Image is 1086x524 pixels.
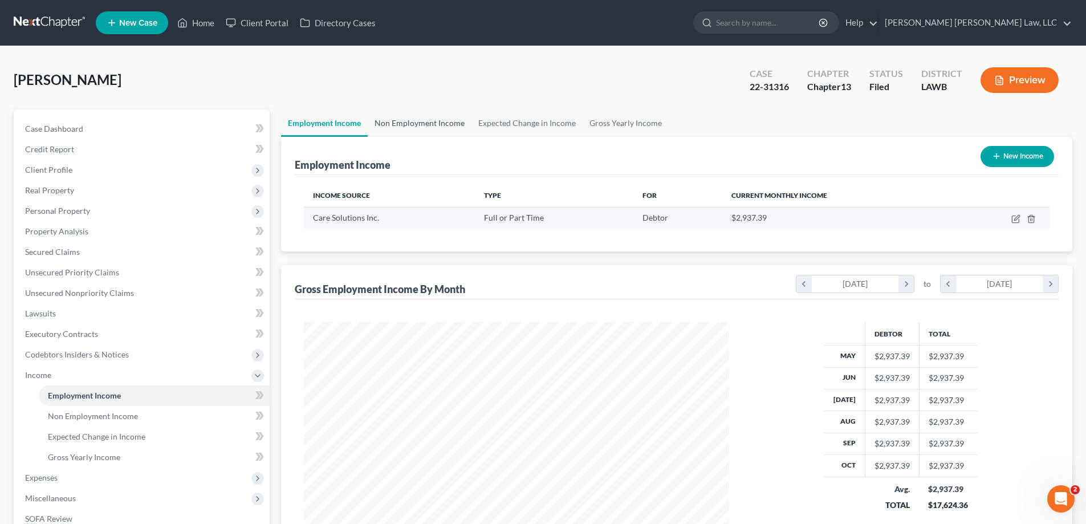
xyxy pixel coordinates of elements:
span: Debtor [642,213,668,222]
a: Home [172,13,220,33]
button: Preview [981,67,1059,93]
td: $2,937.39 [919,367,977,389]
div: $2,937.39 [875,351,910,362]
span: Property Analysis [25,226,88,236]
span: 13 [841,81,851,92]
i: chevron_right [1043,275,1058,293]
span: Type [484,191,501,200]
div: $17,624.36 [928,499,968,511]
i: chevron_left [941,275,956,293]
th: [DATE] [824,389,865,411]
td: $2,937.39 [919,433,977,454]
span: Unsecured Nonpriority Claims [25,288,134,298]
a: Property Analysis [16,221,270,242]
i: chevron_right [898,275,914,293]
div: [DATE] [956,275,1043,293]
span: Income [25,370,51,380]
span: For [642,191,657,200]
a: Unsecured Priority Claims [16,262,270,283]
a: Lawsuits [16,303,270,324]
span: to [924,278,931,290]
a: Gross Yearly Income [39,447,270,468]
div: $2,937.39 [875,460,910,472]
div: [DATE] [812,275,899,293]
span: Personal Property [25,206,90,216]
span: Lawsuits [25,308,56,318]
div: TOTAL [874,499,910,511]
span: Full or Part Time [484,213,544,222]
div: Case [750,67,789,80]
span: Current Monthly Income [731,191,827,200]
span: Real Property [25,185,74,195]
div: $2,937.39 [875,372,910,384]
span: Expenses [25,473,58,482]
div: Employment Income [295,158,391,172]
a: Credit Report [16,139,270,160]
a: Non Employment Income [39,406,270,426]
span: Executory Contracts [25,329,98,339]
span: $2,937.39 [731,213,767,222]
div: Chapter [807,80,851,94]
a: Secured Claims [16,242,270,262]
a: Gross Yearly Income [583,109,669,137]
span: Secured Claims [25,247,80,257]
div: Gross Employment Income By Month [295,282,465,296]
span: Client Profile [25,165,72,174]
span: Income Source [313,191,370,200]
span: SOFA Review [25,514,72,523]
span: Miscellaneous [25,493,76,503]
div: $2,937.39 [875,416,910,428]
input: Search by name... [716,12,820,33]
span: [PERSON_NAME] [14,71,121,88]
th: May [824,346,865,367]
div: $2,937.39 [928,484,968,495]
a: Executory Contracts [16,324,270,344]
a: Non Employment Income [368,109,471,137]
a: Employment Income [39,385,270,406]
a: Expected Change in Income [471,109,583,137]
th: Oct [824,455,865,477]
td: $2,937.39 [919,455,977,477]
a: Expected Change in Income [39,426,270,447]
a: Client Portal [220,13,294,33]
span: 2 [1071,485,1080,494]
a: Help [840,13,878,33]
iframe: Intercom live chat [1047,485,1075,513]
div: Chapter [807,67,851,80]
span: Unsecured Priority Claims [25,267,119,277]
span: Gross Yearly Income [48,452,120,462]
span: Expected Change in Income [48,432,145,441]
td: $2,937.39 [919,389,977,411]
th: Total [919,322,977,345]
span: Case Dashboard [25,124,83,133]
a: Directory Cases [294,13,381,33]
th: Debtor [865,322,919,345]
div: District [921,67,962,80]
i: chevron_left [796,275,812,293]
a: Case Dashboard [16,119,270,139]
th: Jun [824,367,865,389]
a: Unsecured Nonpriority Claims [16,283,270,303]
div: LAWB [921,80,962,94]
div: Status [869,67,903,80]
span: Codebtors Insiders & Notices [25,350,129,359]
div: 22-31316 [750,80,789,94]
div: Avg. [874,484,910,495]
a: Employment Income [281,109,368,137]
th: Sep [824,433,865,454]
button: New Income [981,146,1054,167]
span: Non Employment Income [48,411,138,421]
div: Filed [869,80,903,94]
span: New Case [119,19,157,27]
span: Employment Income [48,391,121,400]
span: Credit Report [25,144,74,154]
td: $2,937.39 [919,346,977,367]
td: $2,937.39 [919,411,977,433]
span: Care Solutions Inc. [313,213,379,222]
th: Aug [824,411,865,433]
a: [PERSON_NAME] [PERSON_NAME] Law, LLC [879,13,1072,33]
div: $2,937.39 [875,395,910,406]
div: $2,937.39 [875,438,910,449]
